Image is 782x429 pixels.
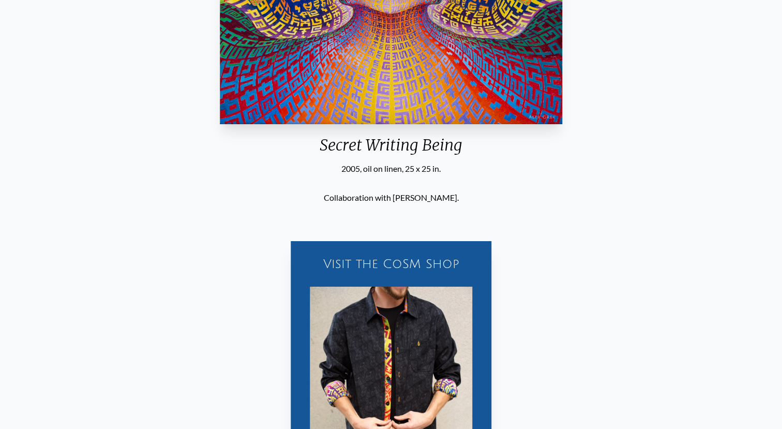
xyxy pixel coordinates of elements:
[297,247,485,280] a: Visit the CoSM Shop
[324,187,459,208] p: Collaboration with [PERSON_NAME].
[216,162,567,175] div: 2005, oil on linen, 25 x 25 in.
[216,136,567,162] div: Secret Writing Being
